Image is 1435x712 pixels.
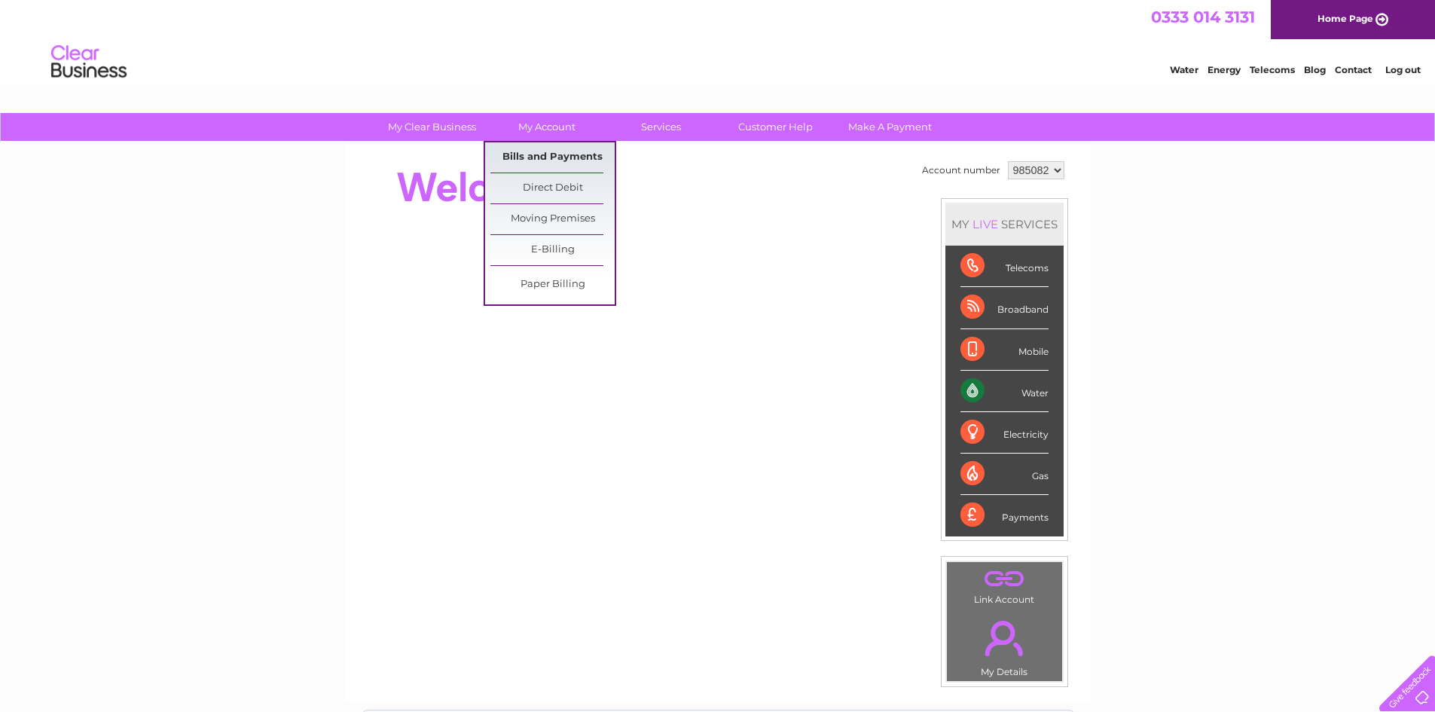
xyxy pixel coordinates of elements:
td: My Details [946,608,1063,682]
a: Contact [1335,64,1372,75]
a: Direct Debit [490,173,615,203]
a: Services [599,113,723,141]
a: Make A Payment [828,113,952,141]
div: Water [960,371,1049,412]
a: Log out [1385,64,1421,75]
a: Customer Help [713,113,838,141]
div: Electricity [960,412,1049,454]
img: logo.png [50,39,127,85]
a: Moving Premises [490,204,615,234]
a: . [951,566,1058,592]
a: Paper Billing [490,270,615,300]
div: LIVE [969,217,1001,231]
a: My Account [484,113,609,141]
a: Telecoms [1250,64,1295,75]
a: Blog [1304,64,1326,75]
div: Payments [960,495,1049,536]
a: Water [1170,64,1198,75]
a: Bills and Payments [490,142,615,173]
a: My Clear Business [370,113,494,141]
div: Telecoms [960,246,1049,287]
td: Link Account [946,561,1063,609]
a: E-Billing [490,235,615,265]
a: . [951,612,1058,665]
td: Account number [918,157,1004,183]
div: MY SERVICES [945,203,1064,246]
div: Mobile [960,329,1049,371]
div: Gas [960,454,1049,495]
div: Broadband [960,287,1049,328]
div: Clear Business is a trading name of Verastar Limited (registered in [GEOGRAPHIC_DATA] No. 3667643... [362,8,1074,73]
a: Energy [1208,64,1241,75]
a: 0333 014 3131 [1151,8,1255,26]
